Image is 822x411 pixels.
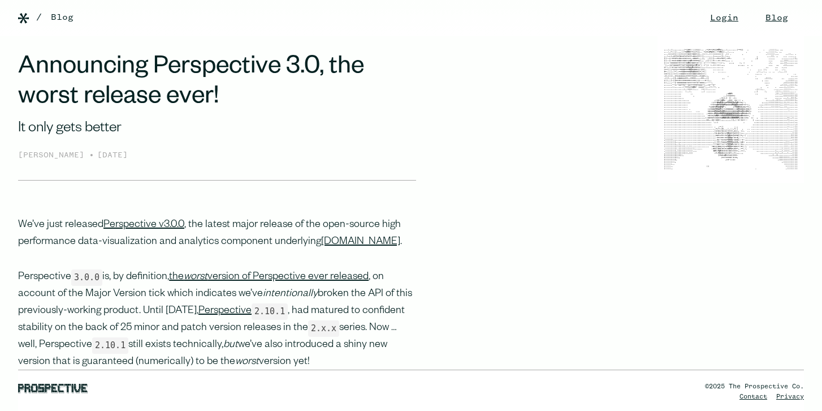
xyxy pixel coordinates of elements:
p: We’ve just released , the latest major release of the open-source high performance data-visualiza... [18,217,416,251]
code: 2.10.1 [252,303,288,320]
em: intentionally [263,289,318,300]
h1: Announcing Perspective 3.0, the worst release ever! [18,54,416,114]
a: Perspective2.10.1 [198,306,288,317]
code: 2.x.x [308,320,339,337]
code: 3.0.0 [71,269,102,286]
div: It only gets better [18,119,416,139]
div: ©2025 The Prospective Co. [705,382,804,392]
p: Perspective is, by definition, , on account of the Major Version tick which indicates we’ve broke... [18,269,416,371]
a: Contact [739,393,767,400]
em: worst [184,272,207,283]
a: Perspective v3.0.0 [103,220,184,231]
a: theworstversion of Perspective ever released [169,272,369,283]
div: [PERSON_NAME] [18,149,89,162]
div: • [89,148,94,162]
div: [DATE] [97,149,128,162]
a: [DOMAIN_NAME] [321,237,400,248]
div: / [36,11,42,24]
a: Privacy [776,393,804,400]
a: Blog [51,11,73,24]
